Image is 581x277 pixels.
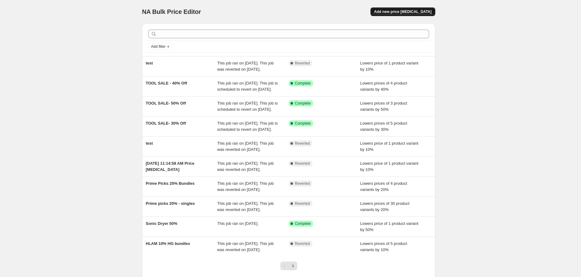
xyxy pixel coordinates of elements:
span: This job ran on [DATE]. This job is scheduled to revert on [DATE]. [217,81,278,92]
span: This job ran on [DATE]. [217,221,259,226]
span: Add filter [151,44,165,49]
span: This job ran on [DATE]. This job was reverted on [DATE]. [217,241,274,252]
span: Lowers prices of 30 product variants by 20% [360,201,410,212]
span: This job ran on [DATE]. This job was reverted on [DATE]. [217,201,274,212]
button: Next [289,262,297,270]
span: Reverted [295,141,310,146]
span: TOOL SALE - 40% Off [146,81,187,85]
span: Add new price [MEDICAL_DATA] [374,9,432,14]
span: Lowers price of 1 product variant by 50% [360,221,419,232]
span: This job ran on [DATE]. This job was reverted on [DATE]. [217,181,274,192]
span: [DATE] 11:14:58 AM Price [MEDICAL_DATA] [146,161,194,172]
span: Reverted [295,241,310,246]
span: Lowers price of 1 product variant by 10% [360,61,419,72]
span: Lowers prices of 4 product variants by 20% [360,181,407,192]
span: NA Bulk Price Editor [142,8,201,15]
span: Reverted [295,161,310,166]
span: Complete [295,221,311,226]
button: Add new price [MEDICAL_DATA] [370,7,435,16]
span: Complete [295,101,311,106]
span: This job ran on [DATE]. This job was reverted on [DATE]. [217,161,274,172]
span: Prime picks 20% - singles [146,201,195,206]
span: test [146,61,153,65]
span: Reverted [295,201,310,206]
span: Lowers price of 1 product variant by 10% [360,141,419,152]
span: Sonic Dryer 50% [146,221,178,226]
button: Add filter [148,43,173,50]
span: Complete [295,121,311,126]
span: Lowers prices of 5 product variants by 10% [360,241,407,252]
span: test [146,141,153,146]
span: TOOL SALE- 50% Off [146,101,186,105]
span: Reverted [295,61,310,66]
span: Reverted [295,181,310,186]
span: This job ran on [DATE]. This job was reverted on [DATE]. [217,141,274,152]
span: HLAM 10% HG bundles [146,241,190,246]
nav: Pagination [280,262,297,270]
span: Lowers prices of 5 product variants by 30% [360,121,407,132]
span: This job ran on [DATE]. This job is scheduled to revert on [DATE]. [217,101,278,112]
span: This job ran on [DATE]. This job is scheduled to revert on [DATE]. [217,121,278,132]
span: Prime Picks 20% Bundles [146,181,194,186]
span: Complete [295,81,311,86]
span: Lowers prices of 3 product variants by 50% [360,101,407,112]
span: Lowers prices of 4 product variants by 40% [360,81,407,92]
span: TOOL SALE- 30% Off [146,121,186,126]
span: Lowers price of 1 product variant by 10% [360,161,419,172]
span: This job ran on [DATE]. This job was reverted on [DATE]. [217,61,274,72]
